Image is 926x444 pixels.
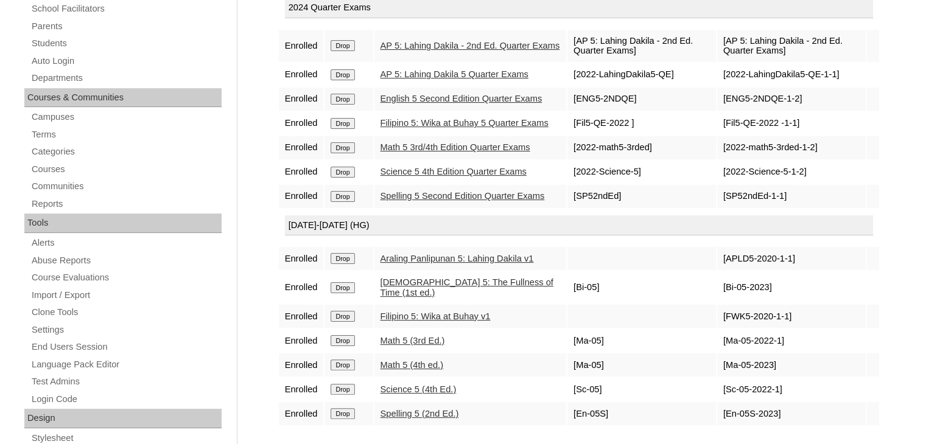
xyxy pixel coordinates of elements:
a: Campuses [30,109,222,125]
a: Araling Panlipunan 5: Lahing Dakila v1 [381,254,534,263]
td: [Fil5-QE-2022 ] [567,112,716,135]
td: Enrolled [279,136,324,159]
a: Abuse Reports [30,253,222,268]
a: Clone Tools [30,305,222,320]
td: Enrolled [279,30,324,62]
td: [Ma-05-2022-1] [717,329,866,352]
a: Terms [30,127,222,142]
a: Test Admins [30,374,222,389]
a: Alerts [30,235,222,251]
td: Enrolled [279,353,324,376]
td: [AP 5: Lahing Dakila - 2nd Ed. Quarter Exams] [717,30,866,62]
a: Courses [30,162,222,177]
td: Enrolled [279,329,324,352]
a: Import / Export [30,288,222,303]
a: Categories [30,144,222,159]
input: Drop [331,40,354,51]
a: Reports [30,196,222,212]
a: School Facilitators [30,1,222,16]
td: Enrolled [279,63,324,86]
a: Math 5 3rd/4th Edition Quarter Exams [381,142,530,152]
input: Drop [331,118,354,129]
td: Enrolled [279,378,324,401]
td: [Bi-05] [567,271,716,304]
td: [Sc-05] [567,378,716,401]
a: Settings [30,322,222,338]
td: Enrolled [279,247,324,270]
a: Spelling 5 Second Edition Quarter Exams [381,191,545,201]
div: Courses & Communities [24,88,222,108]
div: Design [24,409,222,428]
td: [Fil5-QE-2022 -1-1] [717,112,866,135]
a: Parents [30,19,222,34]
td: [Ma-05-2023] [717,353,866,376]
td: [2022-math5-3rded-1-2] [717,136,866,159]
a: [DEMOGRAPHIC_DATA] 5: The Fullness of Time (1st ed.) [381,277,553,297]
td: [SP52ndEd] [567,185,716,208]
td: [ENG5-2NDQE-1-2] [717,88,866,111]
td: Enrolled [279,271,324,304]
div: [DATE]-[DATE] (HG) [285,215,873,236]
a: Spelling 5 (2nd Ed.) [381,409,459,418]
td: [2022-LahingDakila5-QE-1-1] [717,63,866,86]
div: Tools [24,213,222,233]
a: Math 5 (3rd Ed.) [381,336,445,345]
td: [En-05S-2023] [717,402,866,425]
a: Math 5 (4th ed.) [381,360,443,370]
td: [Ma-05] [567,353,716,376]
a: AP 5: Lahing Dakila - 2nd Ed. Quarter Exams [381,41,560,50]
input: Drop [331,142,354,153]
a: Communities [30,179,222,194]
td: [2022-LahingDakila5-QE] [567,63,716,86]
a: English 5 Second Edition Quarter Exams [381,94,542,103]
a: Filipino 5: Wika at Buhay 5 Quarter Exams [381,118,549,128]
a: Course Evaluations [30,270,222,285]
td: [APLD5-2020-1-1] [717,247,866,270]
a: Departments [30,71,222,86]
a: End Users Session [30,339,222,355]
td: Enrolled [279,88,324,111]
td: [2022-math5-3rded] [567,136,716,159]
td: [2022-Science-5-1-2] [717,161,866,184]
a: Science 5 4th Edition Quarter Exams [381,167,527,176]
td: Enrolled [279,161,324,184]
td: [ENG5-2NDQE] [567,88,716,111]
a: Filipino 5: Wika at Buhay v1 [381,311,491,321]
a: Science 5 (4th Ed.) [381,384,457,394]
a: Login Code [30,392,222,407]
input: Drop [331,167,354,178]
input: Drop [331,282,354,293]
td: [SP52ndEd-1-1] [717,185,866,208]
td: [FWK5-2020-1-1] [717,305,866,328]
td: [Sc-05-2022-1] [717,378,866,401]
a: AP 5: Lahing Dakila 5 Quarter Exams [381,69,528,79]
input: Drop [331,253,354,264]
td: Enrolled [279,112,324,135]
input: Drop [331,335,354,346]
input: Drop [331,359,354,370]
input: Drop [331,69,354,80]
td: Enrolled [279,185,324,208]
td: [Ma-05] [567,329,716,352]
a: Students [30,36,222,51]
a: Language Pack Editor [30,357,222,372]
a: Auto Login [30,54,222,69]
td: [AP 5: Lahing Dakila - 2nd Ed. Quarter Exams] [567,30,716,62]
input: Drop [331,191,354,202]
input: Drop [331,311,354,322]
input: Drop [331,94,354,105]
td: [Bi-05-2023] [717,271,866,304]
td: Enrolled [279,402,324,425]
td: [2022-Science-5] [567,161,716,184]
input: Drop [331,408,354,419]
input: Drop [331,384,354,395]
td: Enrolled [279,305,324,328]
td: [En-05S] [567,402,716,425]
